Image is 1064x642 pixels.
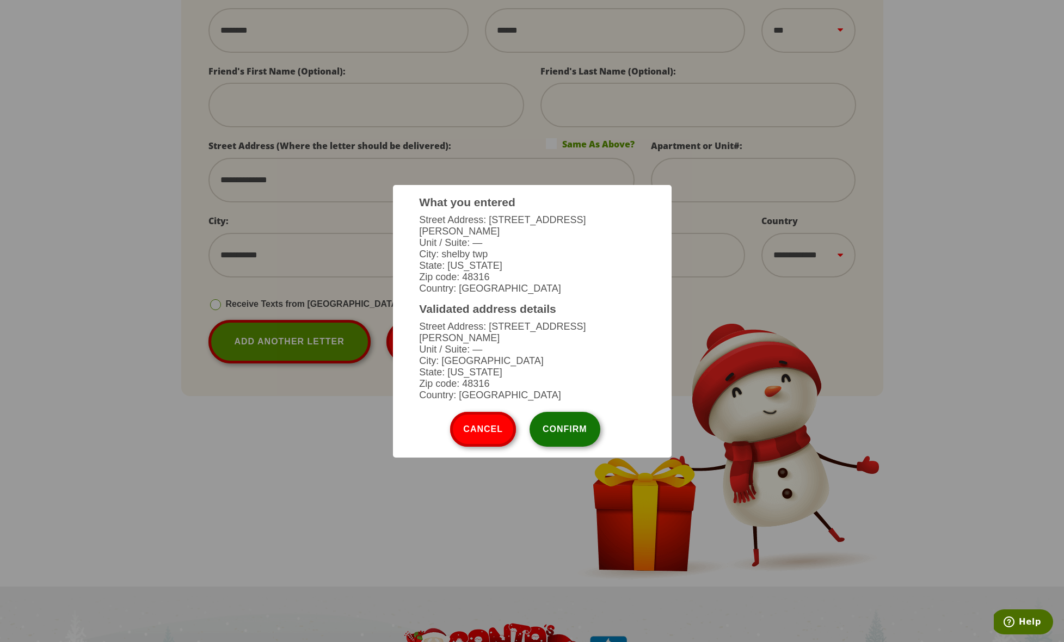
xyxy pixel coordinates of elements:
[419,321,644,344] li: Street Address: [STREET_ADDRESS][PERSON_NAME]
[419,214,644,237] li: Street Address: [STREET_ADDRESS][PERSON_NAME]
[419,271,644,283] li: Zip code: 48316
[419,196,644,209] h3: What you entered
[419,237,644,249] li: Unit / Suite: —
[419,367,644,378] li: State: [US_STATE]
[419,378,644,390] li: Zip code: 48316
[419,283,644,294] li: Country: [GEOGRAPHIC_DATA]
[419,355,644,367] li: City: [GEOGRAPHIC_DATA]
[419,260,644,271] li: State: [US_STATE]
[994,609,1053,637] iframe: Opens a widget where you can find more information
[450,412,516,447] button: Cancel
[530,412,600,447] button: Confirm
[419,344,644,355] li: Unit / Suite: —
[419,303,644,316] h3: Validated address details
[419,390,644,401] li: Country: [GEOGRAPHIC_DATA]
[419,249,644,260] li: City: shelby twp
